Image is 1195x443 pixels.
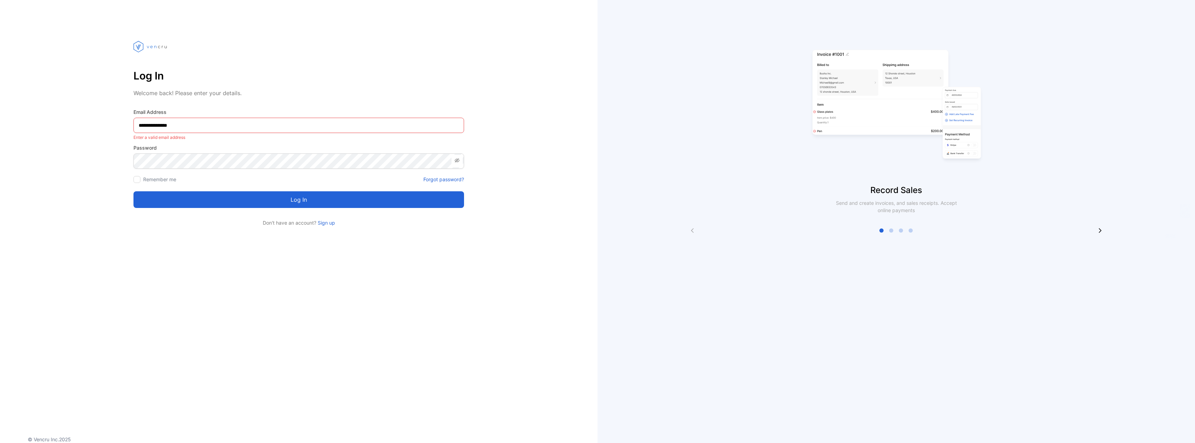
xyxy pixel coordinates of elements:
[316,220,335,226] a: Sign up
[133,108,464,116] label: Email Address
[423,176,464,183] a: Forgot password?
[133,191,464,208] button: Log in
[133,219,464,226] p: Don't have an account?
[133,144,464,151] label: Password
[133,28,168,65] img: vencru logo
[133,67,464,84] p: Log In
[133,89,464,97] p: Welcome back! Please enter your details.
[830,199,963,214] p: Send and create invoices, and sales receipts. Accept online payments
[143,176,176,182] label: Remember me
[133,133,464,142] p: Enter a valid email address
[597,184,1195,197] p: Record Sales
[810,28,983,184] img: slider image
